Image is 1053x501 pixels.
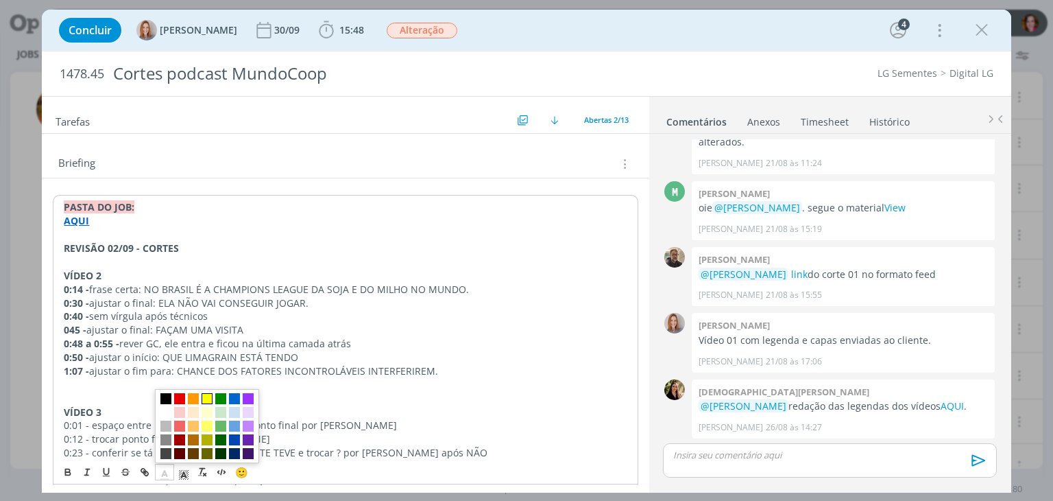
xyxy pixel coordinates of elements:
span: 🙂 [235,466,248,480]
strong: REVISÃO 02/09 - CORTES [64,242,179,255]
span: 21/08 às 15:55 [766,289,822,301]
strong: 0:30 - [64,296,89,310]
p: ajustar o final: ELA NÃO VAI CONSEGUIR JOGAR. [64,296,627,310]
button: A[PERSON_NAME] [136,20,237,40]
span: [PERSON_NAME] [160,25,237,35]
div: dialog [42,10,1010,493]
b: [DEMOGRAPHIC_DATA][PERSON_NAME] [699,386,869,398]
a: AQUI [941,399,964,412]
div: 4 [898,19,910,30]
p: ajustar o final: FAÇAM UMA VISITA [64,323,627,337]
div: Anexos [747,115,780,129]
span: 21/08 às 15:19 [766,223,822,235]
b: [PERSON_NAME] [699,319,770,331]
b: [PERSON_NAME] [699,187,770,200]
a: Histórico [869,109,910,129]
strong: 045 - [64,323,86,336]
a: link [791,268,808,281]
img: arrow-down.svg [550,116,559,124]
p: oie . segue o material [699,201,988,215]
span: 21/08 às 17:06 [766,356,822,368]
button: 4 [887,19,909,41]
a: Digital LG [949,67,993,80]
a: LG Sementes [877,67,937,80]
strong: VÍDEO 3 [64,406,101,419]
span: Tarefas [56,112,90,128]
p: rever GC, ele entra e ficou na última camada atrás [64,337,627,351]
strong: 0:50 - [64,351,89,364]
p: do corte 01 no formato feed [699,268,988,281]
p: 0:01 - espaço entre MILHO QUE e trocar ponto final por [PERSON_NAME] [64,419,627,432]
p: 0:23 - conferir se tá com espaço entre GENTE TEVE e trocar ? por [PERSON_NAME] após NÃO [64,446,627,460]
div: 30/09 [274,25,302,35]
img: A [136,20,157,40]
p: ajustar o início: QUE LIMAGRAIN ESTÁ TENDO [64,351,627,364]
b: [PERSON_NAME] [699,253,770,266]
span: Concluir [69,25,112,36]
strong: VÍDEO 2 [64,269,101,282]
span: 21/08 às 11:24 [766,157,822,170]
strong: 0:48 a 0:55 - [64,337,119,350]
span: Cor de Fundo [174,465,193,481]
div: Cortes podcast MundoCoop [107,57,598,91]
img: R [664,247,685,268]
span: Alteração [387,23,457,38]
span: @[PERSON_NAME] [701,268,786,281]
div: M [664,181,685,202]
span: 15:48 [339,23,364,36]
a: AQUI [64,214,89,227]
span: 1478.45 [60,67,104,82]
img: C [664,380,685,400]
p: [PERSON_NAME] [699,356,763,368]
strong: 1:07 - [64,364,89,377]
img: A [664,313,685,334]
p: ajustar o fim para: CHANCE DOS FATORES INCONTROLÁVEIS INTERFERIREM. [64,364,627,378]
p: frase certa: NO BRASIL É A CHAMPIONS LEAGUE DA SOJA E DO MILHO NO MUNDO. [64,283,627,296]
span: @[PERSON_NAME] [701,399,786,412]
button: Concluir [59,18,121,43]
p: [PERSON_NAME] [699,223,763,235]
p: 0:12 - trocar ponto final por [PERSON_NAME] [64,432,627,446]
p: sem vírgula após técnicos [64,310,627,323]
a: View [884,201,906,214]
strong: 0:40 - [64,310,89,323]
button: 🙂 [232,465,251,481]
strong: 0:14 - [64,283,89,296]
span: 26/08 às 14:27 [766,421,822,434]
p: [PERSON_NAME] [699,421,763,434]
span: Abertas 2/13 [584,115,629,125]
span: @[PERSON_NAME] [714,201,800,214]
span: Briefing [58,155,95,173]
p: [PERSON_NAME] [699,157,763,170]
p: [PERSON_NAME] [699,289,763,301]
button: Alteração [386,22,458,39]
p: redação das legendas dos vídeos . [699,399,988,413]
p: Vídeo 01 com legenda e capas enviadas ao cliente. [699,334,988,347]
span: Cor do Texto [155,465,174,481]
button: 15:48 [315,19,367,41]
a: Comentários [666,109,727,129]
strong: PASTA DO JOB: [64,200,134,213]
a: Timesheet [800,109,849,129]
